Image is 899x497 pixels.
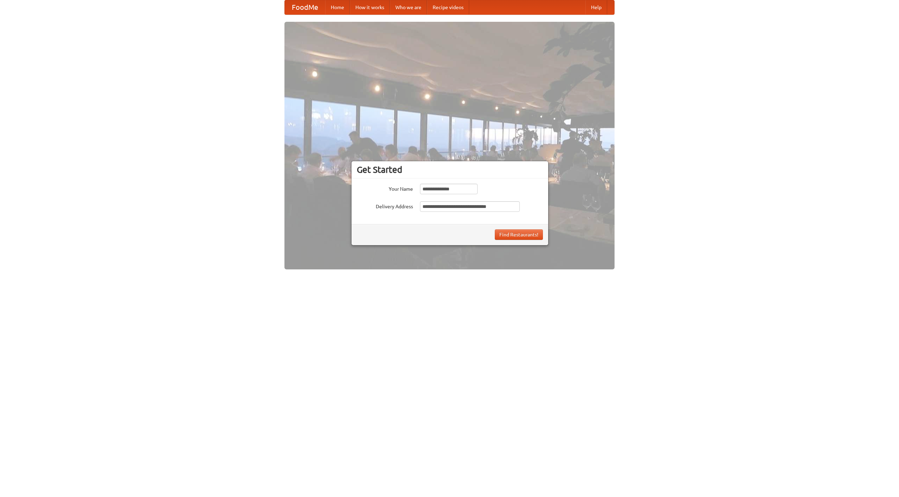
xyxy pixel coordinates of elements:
h3: Get Started [357,164,543,175]
a: Who we are [390,0,427,14]
a: Recipe videos [427,0,469,14]
label: Delivery Address [357,201,413,210]
a: Home [325,0,350,14]
a: FoodMe [285,0,325,14]
button: Find Restaurants! [495,229,543,240]
a: Help [585,0,607,14]
label: Your Name [357,184,413,192]
a: How it works [350,0,390,14]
